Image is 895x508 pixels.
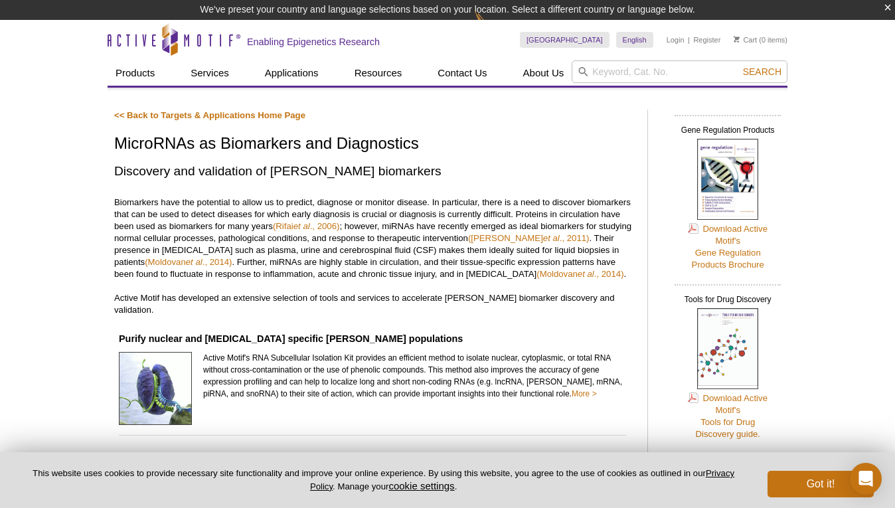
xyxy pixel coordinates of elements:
a: Applications [257,60,327,86]
div: Open Intercom Messenger [850,463,882,495]
a: (Rifaiet al., 2006) [273,221,339,231]
a: (Moldovanet al., 2014) [536,269,623,279]
li: | [688,32,690,48]
a: << Back to Targets & Applications Home Page [114,110,305,120]
img: RNA Subcellular Isolation Kit [119,352,192,425]
a: Register [693,35,720,44]
a: Download Active Motif'sTools for DrugDiscovery guide. [688,392,768,440]
a: Products [108,60,163,86]
a: Download Active Motif'sGene RegulationProducts Brochure [688,222,768,271]
img: Change Here [475,10,510,41]
a: Contact Us [430,60,495,86]
h2: Gene Regulation Products [675,115,781,139]
a: About Us [515,60,572,86]
a: Resources [347,60,410,86]
h2: Tools for Drug Discovery [675,284,781,308]
td: Active Motif's RNA Subcellular Isolation Kit provides an efficient method to isolate nuclear, cyt... [200,349,633,431]
i: et al [186,257,203,267]
strong: Purify nuclear and [MEDICAL_DATA] specific [PERSON_NAME] populations [119,333,463,344]
h1: MicroRNAs as Biomarkers and Diagnostics [114,135,634,154]
i: et al [293,221,310,231]
span: Search [743,66,781,77]
i: et al [543,233,560,243]
h2: Enabling Epigenetics Research [247,36,380,48]
a: RNA Subcellular Isolation Kit [119,352,192,428]
h2: Discovery and validation of [PERSON_NAME] biomarkers [114,162,634,180]
a: [GEOGRAPHIC_DATA] [520,32,610,48]
img: Gene Regulation Products [697,139,758,220]
a: Login [667,35,685,44]
a: ([PERSON_NAME]et al., 2011) [468,233,590,243]
p: This website uses cookies to provide necessary site functionality and improve your online experie... [21,467,746,493]
a: More > [572,388,597,400]
a: English [616,32,653,48]
i: et al [578,269,594,279]
a: Services [183,60,237,86]
input: Keyword, Cat. No. [572,60,787,83]
a: Privacy Policy [310,468,734,491]
a: Cart [734,35,757,44]
button: cookie settings [388,480,454,491]
img: Your Cart [734,36,740,42]
a: (Moldovanet al., 2014) [145,257,232,267]
li: (0 items) [734,32,787,48]
span: Biomarkers have the potential to allow us to predict, diagnose or monitor disease. In particular,... [114,197,631,279]
button: Got it! [768,471,874,497]
img: Tools for Drug Discovery [697,308,758,389]
p: Active Motif has developed an extensive selection of tools and services to accelerate [PERSON_NAM... [114,190,634,316]
button: Search [739,66,785,78]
